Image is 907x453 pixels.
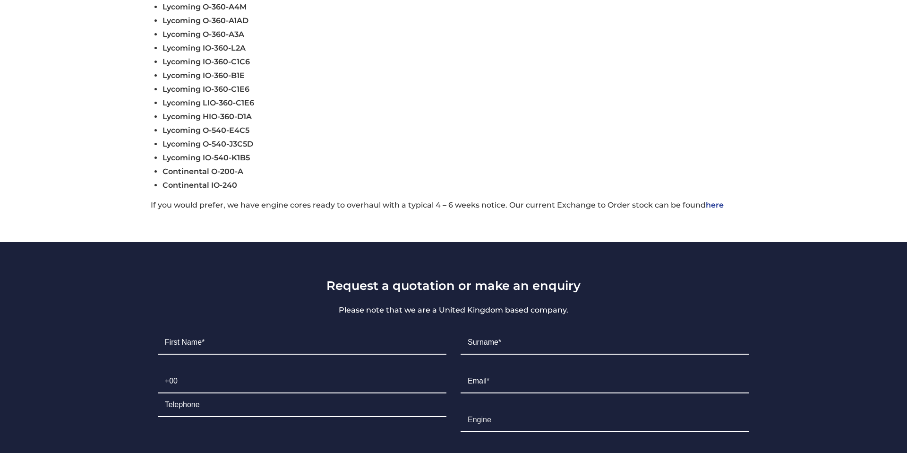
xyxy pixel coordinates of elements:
[163,153,250,162] span: Lycoming IO-540-K1B5
[158,393,446,417] input: Telephone
[163,2,247,11] span: Lycoming O-360-A4M
[163,16,248,25] span: Lycoming O-360-A1AD
[163,126,249,135] span: Lycoming O-540-E4C5
[151,278,756,293] h3: Request a quotation or make an enquiry
[163,71,245,80] span: Lycoming IO-360-B1E
[163,112,252,121] span: Lycoming HIO-360-D1A
[163,167,243,176] span: Continental O-200-A
[158,370,446,393] input: +00
[163,181,237,190] span: Continental IO-240
[461,370,749,393] input: Email*
[163,30,244,39] span: Lycoming O-360-A3A
[163,85,249,94] span: Lycoming IO-360-C1E6
[163,139,253,148] span: Lycoming O-540-J3C5D
[163,57,250,66] span: Lycoming IO-360-C1C6
[158,331,446,355] input: First Name*
[706,200,724,209] a: here
[151,200,756,211] p: If you would prefer, we have engine cores ready to overhaul with a typical 4 – 6 weeks notice. Ou...
[163,44,246,52] span: Lycoming IO-360-L2A
[151,305,756,316] p: Please note that we are a United Kingdom based company.
[461,331,749,355] input: Surname*
[163,98,254,107] span: Lycoming LIO-360-C1E6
